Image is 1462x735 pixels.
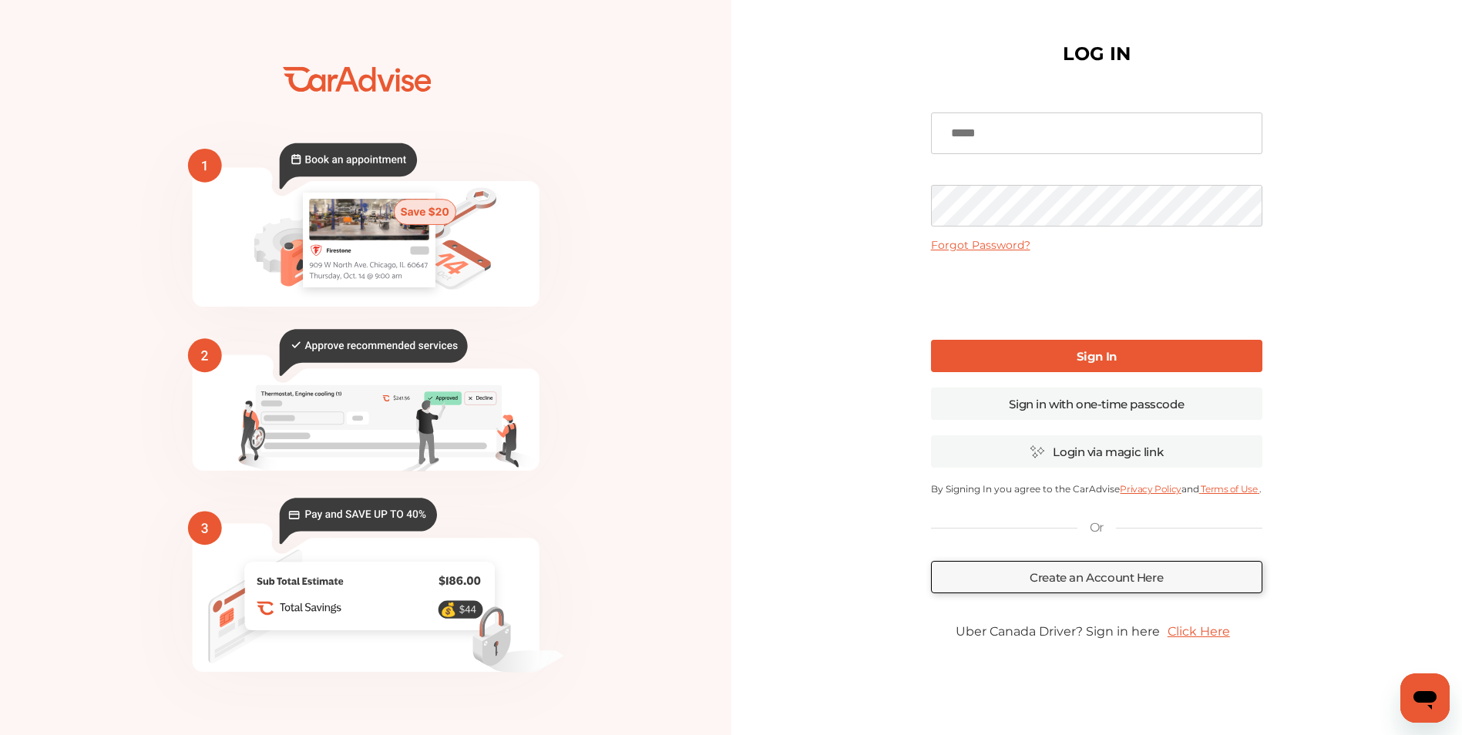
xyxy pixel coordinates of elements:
[956,624,1160,639] span: Uber Canada Driver? Sign in here
[931,435,1262,468] a: Login via magic link
[1063,46,1131,62] h1: LOG IN
[980,264,1214,324] iframe: reCAPTCHA
[1199,483,1259,495] a: Terms of Use
[931,388,1262,420] a: Sign in with one-time passcode
[931,340,1262,372] a: Sign In
[1120,483,1181,495] a: Privacy Policy
[931,561,1262,593] a: Create an Account Here
[1077,349,1117,364] b: Sign In
[931,483,1262,495] p: By Signing In you agree to the CarAdvise and .
[1030,445,1045,459] img: magic_icon.32c66aac.svg
[1400,673,1450,723] iframe: Button to launch messaging window
[1090,519,1104,536] p: Or
[440,602,457,618] text: 💰
[931,238,1030,252] a: Forgot Password?
[1160,616,1238,646] a: Click Here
